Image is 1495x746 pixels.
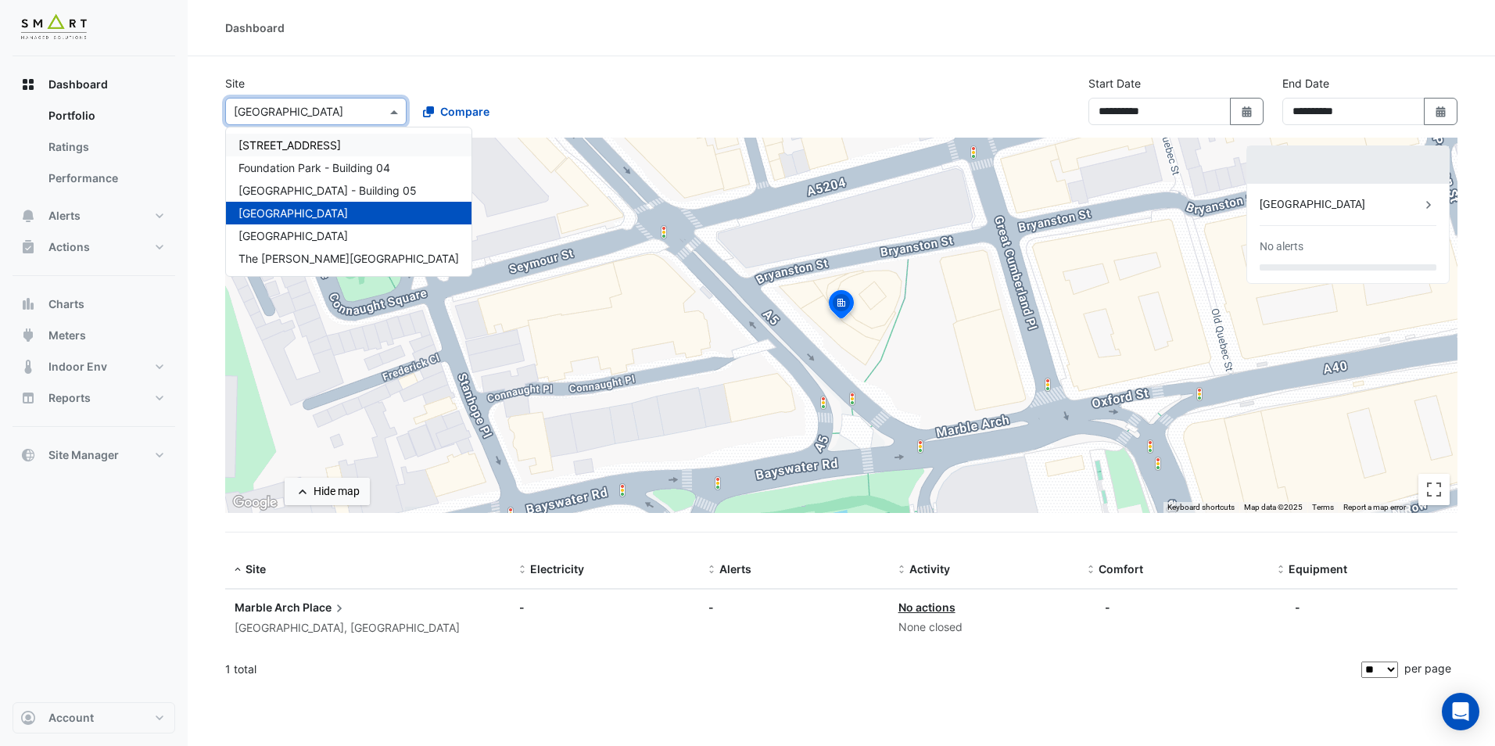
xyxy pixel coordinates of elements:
fa-icon: Select Date [1240,105,1254,118]
span: Electricity [530,562,584,576]
div: Dashboard [225,20,285,36]
app-icon: Meters [20,328,36,343]
span: [GEOGRAPHIC_DATA] [238,229,348,242]
span: Indoor Env [48,359,107,375]
span: Alerts [719,562,751,576]
div: Hide map [314,483,360,500]
span: [STREET_ADDRESS] [238,138,341,152]
div: Open Intercom Messenger [1442,693,1479,730]
img: site-pin-selected.svg [824,288,859,325]
ng-dropdown-panel: Options list [225,127,472,277]
a: No actions [898,601,955,614]
span: Charts [48,296,84,312]
app-icon: Charts [20,296,36,312]
div: - [1105,599,1110,615]
span: Activity [909,562,950,576]
span: per page [1404,662,1451,675]
a: Ratings [36,131,175,163]
div: 1 total [225,650,1358,689]
span: [GEOGRAPHIC_DATA] [238,206,348,220]
button: Actions [13,231,175,263]
span: Site [246,562,266,576]
span: Account [48,710,94,726]
div: [GEOGRAPHIC_DATA] [1260,196,1421,213]
button: Dashboard [13,69,175,100]
a: Performance [36,163,175,194]
button: Site Manager [13,439,175,471]
div: Dashboard [13,100,175,200]
app-icon: Actions [20,239,36,255]
button: Reports [13,382,175,414]
img: Company Logo [19,13,89,44]
div: - [519,599,690,615]
app-icon: Site Manager [20,447,36,463]
app-icon: Dashboard [20,77,36,92]
label: Site [225,75,245,91]
span: Foundation Park - Building 04 [238,161,390,174]
div: [GEOGRAPHIC_DATA], [GEOGRAPHIC_DATA] [235,619,500,637]
span: The [PERSON_NAME][GEOGRAPHIC_DATA] [238,252,459,265]
button: Indoor Env [13,351,175,382]
a: Report a map error [1343,503,1406,511]
div: - [1295,599,1300,615]
app-icon: Indoor Env [20,359,36,375]
button: Toggle fullscreen view [1418,474,1450,505]
label: End Date [1282,75,1329,91]
span: Dashboard [48,77,108,92]
label: Start Date [1088,75,1141,91]
app-icon: Alerts [20,208,36,224]
span: Marble Arch [235,601,300,614]
app-icon: Reports [20,390,36,406]
fa-icon: Select Date [1434,105,1448,118]
span: Alerts [48,208,81,224]
span: Map data ©2025 [1244,503,1303,511]
span: Compare [440,103,489,120]
span: Site Manager [48,447,119,463]
span: Actions [48,239,90,255]
span: Comfort [1099,562,1143,576]
span: [GEOGRAPHIC_DATA] - Building 05 [238,184,417,197]
button: Charts [13,289,175,320]
button: Account [13,702,175,733]
span: Meters [48,328,86,343]
a: Terms (opens in new tab) [1312,503,1334,511]
span: Reports [48,390,91,406]
button: Keyboard shortcuts [1167,502,1235,513]
img: Google [229,493,281,513]
div: None closed [898,619,1069,637]
a: Open this area in Google Maps (opens a new window) [229,493,281,513]
span: Equipment [1289,562,1347,576]
div: No alerts [1260,239,1303,255]
a: Portfolio [36,100,175,131]
button: Hide map [285,478,370,505]
span: Place [303,599,347,616]
button: Alerts [13,200,175,231]
button: Meters [13,320,175,351]
button: Compare [413,98,500,125]
div: - [708,599,879,615]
